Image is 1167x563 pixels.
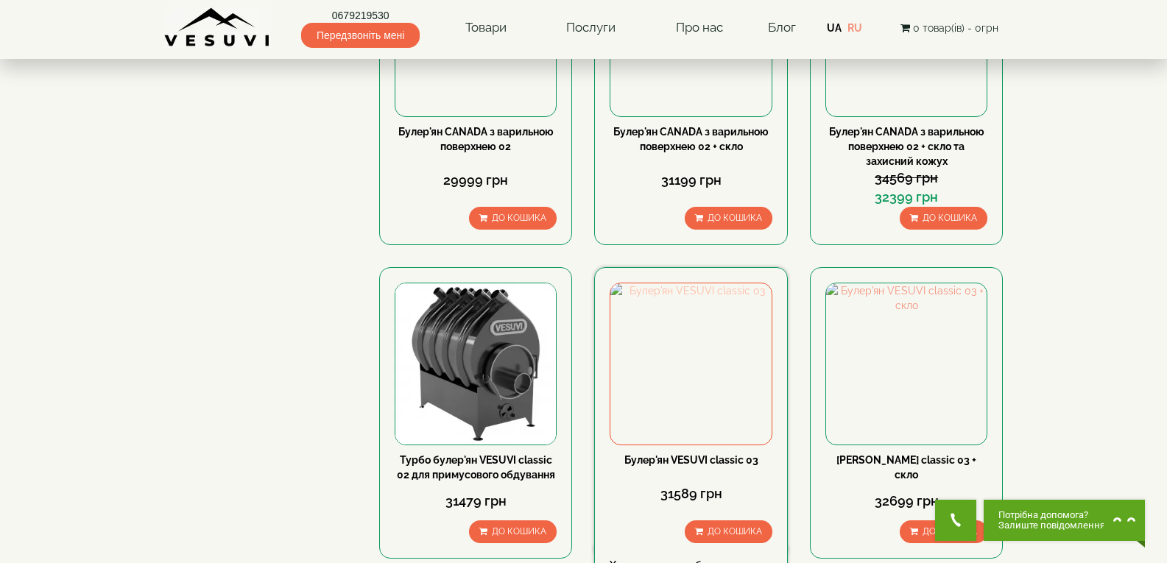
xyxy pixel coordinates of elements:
[768,20,796,35] a: Блог
[398,126,554,152] a: Булер'ян CANADA з варильною поверхнею 02
[935,500,976,541] button: Get Call button
[685,207,772,230] button: До кошика
[708,213,762,223] span: До кошика
[998,510,1105,520] span: Потрібна допомога?
[896,20,1003,36] button: 0 товар(ів) - 0грн
[610,171,772,190] div: 31199 грн
[998,520,1105,531] span: Залиште повідомлення
[827,22,842,34] a: UA
[923,526,977,537] span: До кошика
[826,283,987,444] img: Булер'ян VESUVI classic 03 + скло
[469,520,557,543] button: До кошика
[395,171,557,190] div: 29999 грн
[610,283,771,444] img: Булер'ян VESUVI classic 03
[613,126,769,152] a: Булер'ян CANADA з варильною поверхнею 02 + скло
[847,22,862,34] a: RU
[825,169,987,188] div: 34569 грн
[164,7,271,48] img: Завод VESUVI
[397,454,555,481] a: Турбо булер'ян VESUVI classic 02 для примусового обдування
[451,11,521,45] a: Товари
[624,454,758,466] a: Булер'ян VESUVI classic 03
[301,8,420,23] a: 0679219530
[395,283,556,444] img: Турбо булер'ян VESUVI classic 02 для примусового обдування
[551,11,630,45] a: Послуги
[825,188,987,207] div: 32399 грн
[492,526,546,537] span: До кошика
[469,207,557,230] button: До кошика
[395,492,557,511] div: 31479 грн
[685,520,772,543] button: До кошика
[829,126,984,167] a: Булер'ян CANADA з варильною поверхнею 02 + скло та захисний кожух
[984,500,1145,541] button: Chat button
[301,23,420,48] span: Передзвоніть мені
[492,213,546,223] span: До кошика
[836,454,976,481] a: [PERSON_NAME] classic 03 + скло
[610,484,772,503] div: 31589 грн
[900,207,987,230] button: До кошика
[900,520,987,543] button: До кошика
[708,526,762,537] span: До кошика
[825,492,987,511] div: 32699 грн
[923,213,977,223] span: До кошика
[913,22,998,34] span: 0 товар(ів) - 0грн
[661,11,738,45] a: Про нас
